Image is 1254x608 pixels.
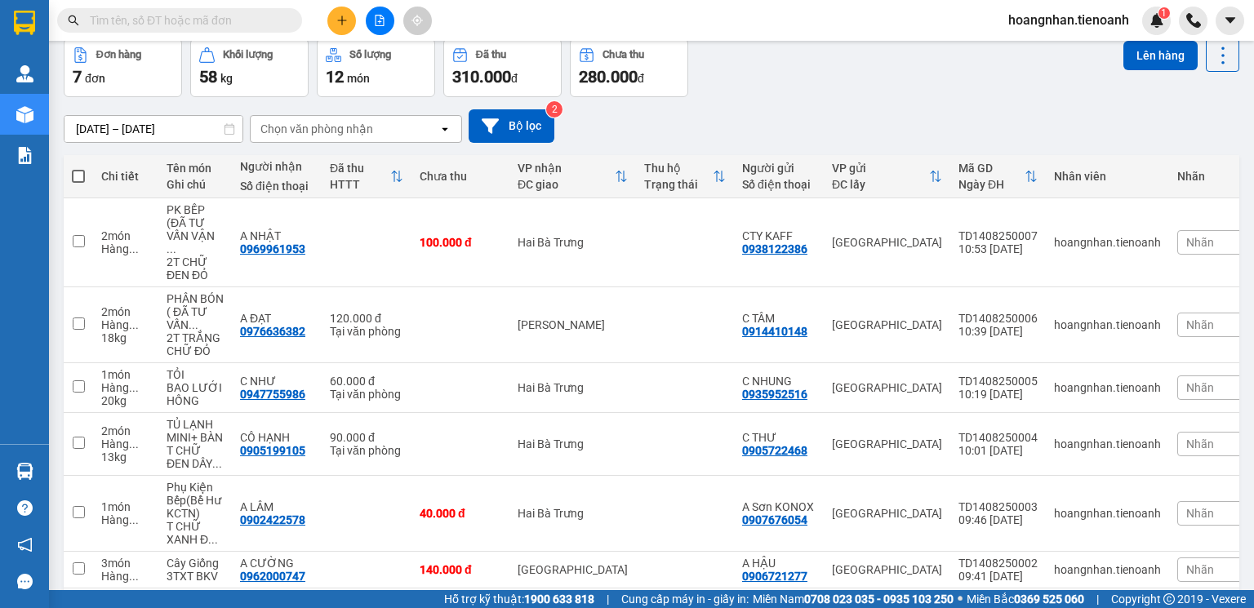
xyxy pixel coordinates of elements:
[742,375,816,388] div: C NHUNG
[17,500,33,516] span: question-circle
[1186,381,1214,394] span: Nhãn
[167,331,224,357] div: 2T TRẮNG CHỮ ĐỎ
[742,513,807,526] div: 0907676054
[96,49,141,60] div: Đơn hàng
[570,38,688,97] button: Chưa thu280.000đ
[374,15,385,26] span: file-add
[17,537,33,553] span: notification
[832,236,942,249] div: [GEOGRAPHIC_DATA]
[167,203,224,255] div: PK BẾP (ĐÃ TƯ VẤN VẬN CHUYỂN)
[167,255,224,282] div: 2T CHỮ ĐEN ĐỎ
[240,557,313,570] div: A CƯỜNG
[636,155,734,198] th: Toggle SortBy
[129,242,139,255] span: ...
[469,109,554,143] button: Bộ lọc
[832,563,942,576] div: [GEOGRAPHIC_DATA]
[832,178,929,191] div: ĐC lấy
[129,381,139,394] span: ...
[1054,507,1161,520] div: hoangnhan.tienoanh
[16,463,33,480] img: warehouse-icon
[73,67,82,87] span: 7
[1161,7,1167,19] span: 1
[101,331,150,344] div: 18 kg
[240,180,313,193] div: Số điện thoại
[444,590,594,608] span: Hỗ trợ kỹ thuật:
[638,72,644,85] span: đ
[443,38,562,97] button: Đã thu310.000đ
[199,67,217,87] span: 58
[958,375,1038,388] div: TD1408250005
[832,162,929,175] div: VP gửi
[240,242,305,255] div: 0969961953
[420,563,501,576] div: 140.000 đ
[1054,563,1161,576] div: hoangnhan.tienoanh
[804,592,954,606] strong: 0708 023 035 - 0935 103 250
[958,229,1038,242] div: TD1408250007
[167,381,224,407] div: BAO LƯỚI HỒNG
[967,590,1084,608] span: Miền Bắc
[603,49,644,60] div: Chưa thu
[101,381,150,394] div: Hàng thông thường
[1054,381,1161,394] div: hoangnhan.tienoanh
[1014,592,1084,606] strong: 0369 525 060
[753,590,954,608] span: Miền Nam
[958,178,1025,191] div: Ngày ĐH
[607,590,609,608] span: |
[64,116,242,142] input: Select a date range.
[240,388,305,401] div: 0947755986
[212,457,222,470] span: ...
[101,424,150,437] div: 2 món
[1186,563,1214,576] span: Nhãn
[240,312,313,325] div: A ĐẠT
[958,596,963,602] span: ⚪️
[327,7,356,35] button: plus
[129,318,139,331] span: ...
[958,388,1038,401] div: 10:19 [DATE]
[16,147,33,164] img: solution-icon
[1186,437,1214,450] span: Nhãn
[1054,236,1161,249] div: hoangnhan.tienoanh
[330,388,403,401] div: Tại văn phòng
[167,418,224,444] div: TỦ LẠNH MINI+ BÀN
[326,67,344,87] span: 12
[330,375,403,388] div: 60.000 đ
[411,15,423,26] span: aim
[958,325,1038,338] div: 10:39 [DATE]
[1223,13,1238,28] span: caret-down
[167,368,224,381] div: TỎI
[742,229,816,242] div: CTY KAFF
[621,590,749,608] span: Cung cấp máy in - giấy in:
[1186,318,1214,331] span: Nhãn
[518,162,615,175] div: VP nhận
[14,11,35,35] img: logo-vxr
[824,155,950,198] th: Toggle SortBy
[101,450,150,464] div: 13 kg
[742,312,816,325] div: C TÂM
[101,318,150,331] div: Hàng thông thường
[260,121,373,137] div: Chọn văn phòng nhận
[64,38,182,97] button: Đơn hàng7đơn
[1054,318,1161,331] div: hoangnhan.tienoanh
[1149,13,1164,28] img: icon-new-feature
[240,375,313,388] div: C NHƯ
[240,513,305,526] div: 0902422578
[438,122,451,135] svg: open
[742,178,816,191] div: Số điện thoại
[349,49,391,60] div: Số lượng
[330,444,403,457] div: Tại văn phòng
[223,49,273,60] div: Khối lượng
[518,507,628,520] div: Hai Bà Trưng
[1096,590,1099,608] span: |
[420,507,501,520] div: 40.000 đ
[101,437,150,450] div: Hàng thông thường
[950,155,1046,198] th: Toggle SortBy
[190,38,309,97] button: Khối lượng58kg
[452,67,511,87] span: 310.000
[742,162,816,175] div: Người gửi
[167,520,224,546] div: T CHỮ XANH ĐỎ KONOX
[129,437,139,450] span: ...
[336,15,348,26] span: plus
[16,106,33,123] img: warehouse-icon
[330,178,390,191] div: HTTT
[742,431,816,444] div: C THƯ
